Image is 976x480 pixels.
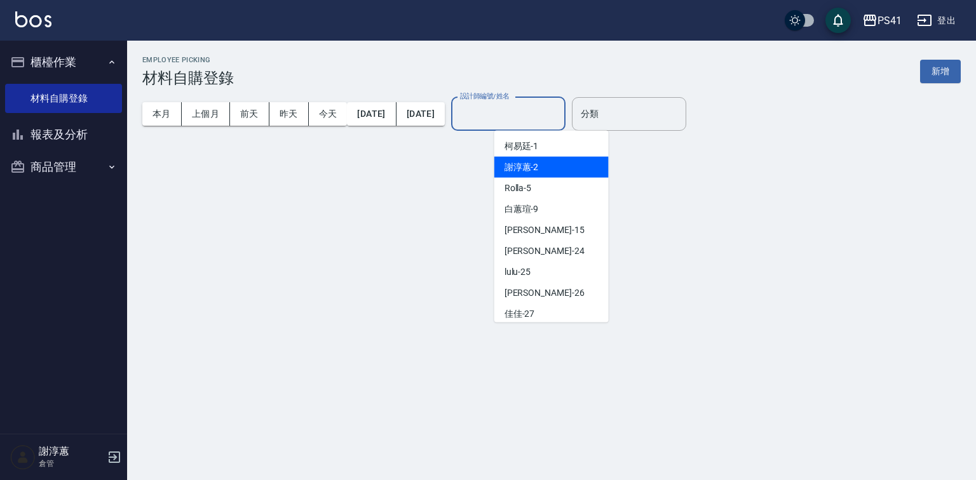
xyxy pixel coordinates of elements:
button: 今天 [309,102,348,126]
button: 商品管理 [5,150,122,183]
h3: 材料自購登錄 [142,69,234,87]
button: 昨天 [269,102,309,126]
img: Logo [15,11,51,27]
button: save [825,8,851,33]
a: 新增 [920,65,961,77]
button: PS41 [857,8,907,34]
img: Person [10,444,36,470]
div: PS41 [878,13,902,29]
button: 新增 [920,60,961,83]
button: 櫃檯作業 [5,46,122,79]
h5: 謝淳蕙 [39,445,104,458]
button: 上個月 [182,102,230,126]
span: lulu -25 [505,265,531,279]
span: 謝淳蕙 -2 [505,161,539,174]
span: [PERSON_NAME] -24 [505,244,585,258]
span: Rolla -5 [505,182,532,195]
button: 登出 [912,9,961,32]
button: 本月 [142,102,182,126]
label: 設計師編號/姓名 [460,91,510,101]
span: 佳佳 -27 [505,307,535,321]
h2: Employee Picking [142,56,234,64]
span: [PERSON_NAME] -26 [505,286,585,300]
button: 前天 [230,102,269,126]
p: 倉管 [39,458,104,469]
button: [DATE] [347,102,396,126]
span: [PERSON_NAME] -15 [505,223,585,237]
span: 柯易廷 -1 [505,140,539,153]
a: 材料自購登錄 [5,84,122,113]
button: 報表及分析 [5,118,122,151]
span: 白蕙瑄 -9 [505,203,539,216]
button: [DATE] [396,102,445,126]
